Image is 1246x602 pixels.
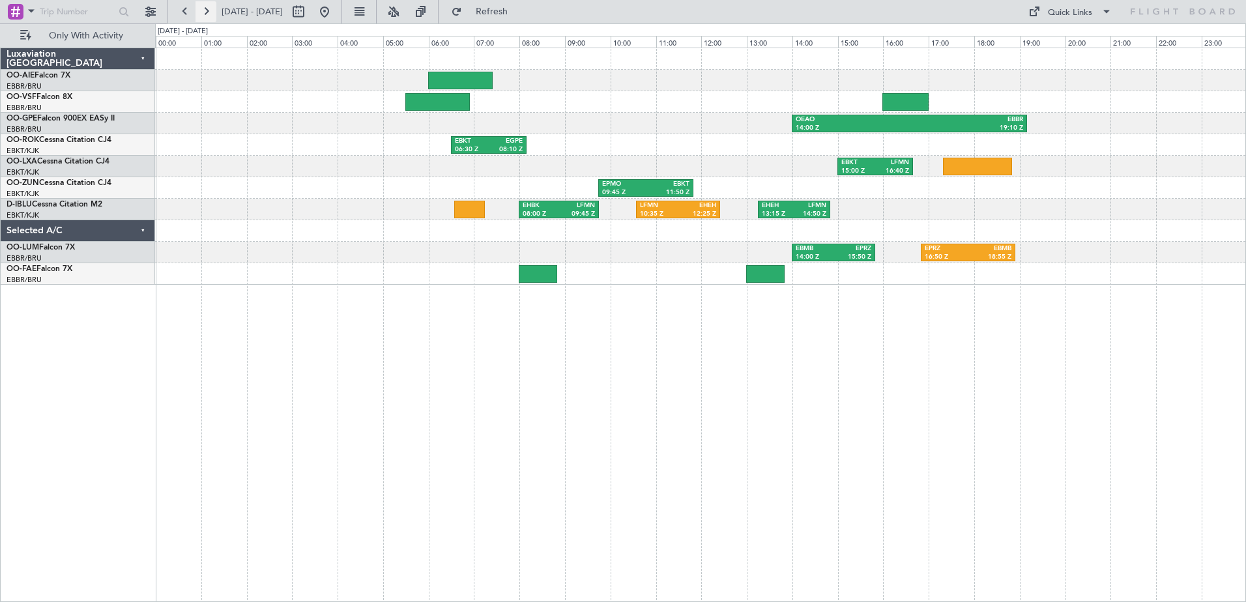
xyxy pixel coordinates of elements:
div: 14:00 [792,36,838,48]
div: 14:50 Z [794,210,826,219]
div: EHBK [523,201,558,210]
div: 01:00 [201,36,247,48]
div: LFMN [794,201,826,210]
div: 09:00 [565,36,611,48]
div: 12:25 Z [678,210,716,219]
span: OO-ROK [7,136,39,144]
span: OO-AIE [7,72,35,79]
div: EPRZ [833,244,871,253]
div: 15:00 [838,36,884,48]
a: OO-AIEFalcon 7X [7,72,70,79]
a: OO-VSFFalcon 8X [7,93,72,101]
div: 19:10 Z [909,124,1023,133]
div: 08:00 [519,36,565,48]
a: EBKT/KJK [7,146,39,156]
div: EPMO [602,180,646,189]
div: 02:00 [247,36,293,48]
a: EBKT/KJK [7,189,39,199]
div: 11:50 Z [646,188,689,197]
a: EBBR/BRU [7,124,42,134]
div: 16:40 Z [875,167,909,176]
div: 00:00 [156,36,201,48]
div: LFMN [875,158,909,167]
button: Quick Links [1022,1,1118,22]
span: Only With Activity [34,31,138,40]
a: OO-GPEFalcon 900EX EASy II [7,115,115,122]
div: 16:00 [883,36,929,48]
a: EBBR/BRU [7,81,42,91]
div: EHEH [678,201,716,210]
a: OO-LUMFalcon 7X [7,244,75,251]
div: 07:00 [474,36,519,48]
span: D-IBLU [7,201,32,208]
button: Only With Activity [14,25,141,46]
a: OO-ZUNCessna Citation CJ4 [7,179,111,187]
div: 06:00 [429,36,474,48]
span: OO-GPE [7,115,37,122]
div: 09:45 Z [602,188,646,197]
div: EBKT [841,158,875,167]
div: 19:00 [1020,36,1065,48]
div: 14:00 Z [796,253,833,262]
div: 10:35 Z [640,210,678,219]
div: 06:30 Z [455,145,489,154]
div: 15:50 Z [833,253,871,262]
div: EBKT [455,137,489,146]
div: EBBR [909,115,1023,124]
div: 17:00 [929,36,974,48]
a: OO-LXACessna Citation CJ4 [7,158,109,165]
a: EBBR/BRU [7,103,42,113]
div: 21:00 [1110,36,1156,48]
div: 05:00 [383,36,429,48]
div: 08:00 Z [523,210,558,219]
div: 14:00 Z [796,124,910,133]
div: 08:10 Z [489,145,523,154]
div: 18:55 Z [968,253,1012,262]
div: Quick Links [1048,7,1092,20]
div: EPRZ [925,244,968,253]
div: 13:15 Z [762,210,794,219]
button: Refresh [445,1,523,22]
div: 18:00 [974,36,1020,48]
a: EBKT/KJK [7,167,39,177]
div: EBKT [646,180,689,189]
span: [DATE] - [DATE] [222,6,283,18]
div: 13:00 [747,36,792,48]
span: OO-ZUN [7,179,39,187]
div: 03:00 [292,36,338,48]
a: EBBR/BRU [7,275,42,285]
span: OO-LXA [7,158,37,165]
div: LFMN [640,201,678,210]
div: LFMN [559,201,595,210]
div: 12:00 [701,36,747,48]
div: 04:00 [338,36,383,48]
div: [DATE] - [DATE] [158,26,208,37]
a: EBKT/KJK [7,210,39,220]
div: 09:45 Z [559,210,595,219]
div: EHEH [762,201,794,210]
span: OO-VSF [7,93,36,101]
div: 22:00 [1156,36,1202,48]
div: EBMB [796,244,833,253]
a: EBBR/BRU [7,253,42,263]
div: OEAO [796,115,910,124]
div: EGPE [489,137,523,146]
span: OO-LUM [7,244,39,251]
div: 11:00 [656,36,702,48]
div: 16:50 Z [925,253,968,262]
span: Refresh [465,7,519,16]
div: 10:00 [611,36,656,48]
a: OO-FAEFalcon 7X [7,265,72,273]
input: Trip Number [40,2,115,21]
div: 15:00 Z [841,167,875,176]
a: OO-ROKCessna Citation CJ4 [7,136,111,144]
span: OO-FAE [7,265,36,273]
div: 20:00 [1065,36,1111,48]
div: EBMB [968,244,1012,253]
a: D-IBLUCessna Citation M2 [7,201,102,208]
